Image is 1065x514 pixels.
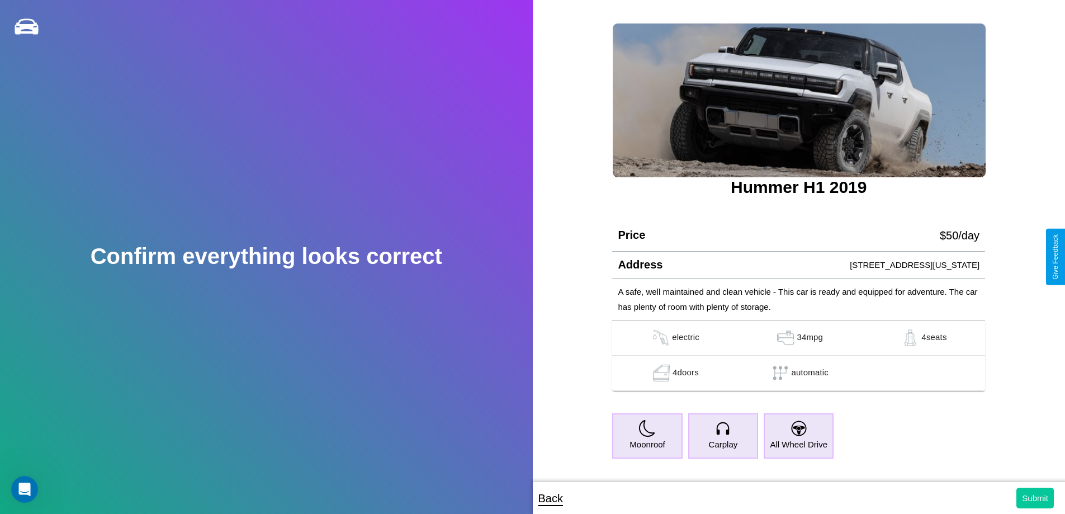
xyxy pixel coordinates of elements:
p: Carplay [709,437,738,452]
div: Give Feedback [1052,234,1059,280]
p: electric [672,329,699,346]
img: gas [650,329,672,346]
img: gas [899,329,921,346]
p: All Wheel Drive [770,437,827,452]
p: 4 seats [921,329,946,346]
p: Moonroof [629,437,665,452]
img: gas [650,365,673,381]
button: Submit [1016,488,1054,508]
h2: Confirm everything looks correct [91,244,442,269]
h4: Address [618,258,662,271]
p: 4 doors [673,365,699,381]
h4: Price [618,229,645,242]
h3: Hummer H1 2019 [612,178,985,197]
img: gas [774,329,797,346]
p: automatic [792,365,829,381]
p: Back [538,488,563,508]
p: A safe, well maintained and clean vehicle - This car is ready and equipped for adventure. The car... [618,284,979,314]
iframe: Intercom live chat [11,476,38,503]
p: [STREET_ADDRESS][US_STATE] [850,257,979,272]
p: $ 50 /day [940,225,979,246]
p: 34 mpg [797,329,823,346]
table: simple table [612,320,985,391]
